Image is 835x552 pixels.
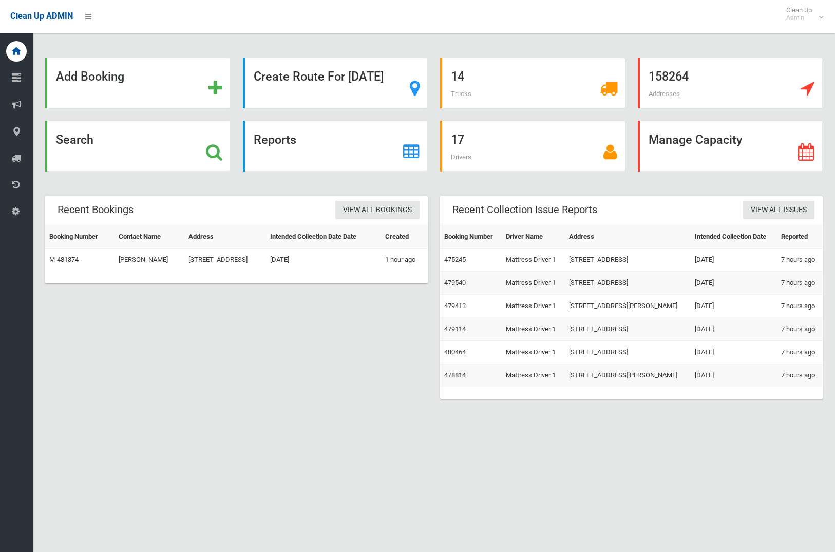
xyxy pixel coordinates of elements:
a: 479114 [444,325,466,333]
th: Contact Name [115,225,184,249]
strong: Create Route For [DATE] [254,69,384,84]
header: Recent Bookings [45,200,146,220]
td: [DATE] [691,318,777,341]
td: Mattress Driver 1 [502,272,564,295]
a: 479540 [444,279,466,287]
strong: Manage Capacity [649,132,742,147]
strong: Reports [254,132,296,147]
td: 7 hours ago [777,341,823,364]
td: Mattress Driver 1 [502,341,564,364]
td: [DATE] [266,249,381,272]
a: View All Issues [743,201,814,220]
th: Reported [777,225,823,249]
strong: Add Booking [56,69,124,84]
td: [STREET_ADDRESS] [184,249,266,272]
th: Booking Number [440,225,502,249]
span: Clean Up ADMIN [10,11,73,21]
td: [PERSON_NAME] [115,249,184,272]
td: [DATE] [691,295,777,318]
td: [STREET_ADDRESS] [565,341,691,364]
strong: 158264 [649,69,689,84]
td: Mattress Driver 1 [502,364,564,387]
th: Created [381,225,428,249]
a: 158264 Addresses [638,58,823,108]
a: View All Bookings [335,201,420,220]
a: 17 Drivers [440,121,625,172]
a: 475245 [444,256,466,263]
td: 7 hours ago [777,272,823,295]
td: [STREET_ADDRESS][PERSON_NAME] [565,295,691,318]
th: Intended Collection Date [691,225,777,249]
a: 480464 [444,348,466,356]
td: [DATE] [691,341,777,364]
th: Driver Name [502,225,564,249]
td: [STREET_ADDRESS] [565,249,691,272]
a: Manage Capacity [638,121,823,172]
td: Mattress Driver 1 [502,318,564,341]
span: Clean Up [781,6,822,22]
td: [DATE] [691,364,777,387]
th: Booking Number [45,225,115,249]
a: Reports [243,121,428,172]
td: Mattress Driver 1 [502,295,564,318]
a: 479413 [444,302,466,310]
td: 7 hours ago [777,364,823,387]
td: Mattress Driver 1 [502,249,564,272]
strong: Search [56,132,93,147]
a: M-481374 [49,256,79,263]
span: Addresses [649,90,680,98]
td: [STREET_ADDRESS][PERSON_NAME] [565,364,691,387]
td: 7 hours ago [777,295,823,318]
header: Recent Collection Issue Reports [440,200,610,220]
a: Create Route For [DATE] [243,58,428,108]
th: Address [184,225,266,249]
td: 7 hours ago [777,249,823,272]
td: 1 hour ago [381,249,428,272]
small: Admin [786,14,812,22]
td: [DATE] [691,272,777,295]
span: Drivers [451,153,471,161]
th: Address [565,225,691,249]
td: [STREET_ADDRESS] [565,272,691,295]
td: [STREET_ADDRESS] [565,318,691,341]
a: Search [45,121,231,172]
strong: 17 [451,132,464,147]
th: Intended Collection Date Date [266,225,381,249]
td: 7 hours ago [777,318,823,341]
td: [DATE] [691,249,777,272]
a: Add Booking [45,58,231,108]
span: Trucks [451,90,471,98]
a: 14 Trucks [440,58,625,108]
a: 478814 [444,371,466,379]
strong: 14 [451,69,464,84]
